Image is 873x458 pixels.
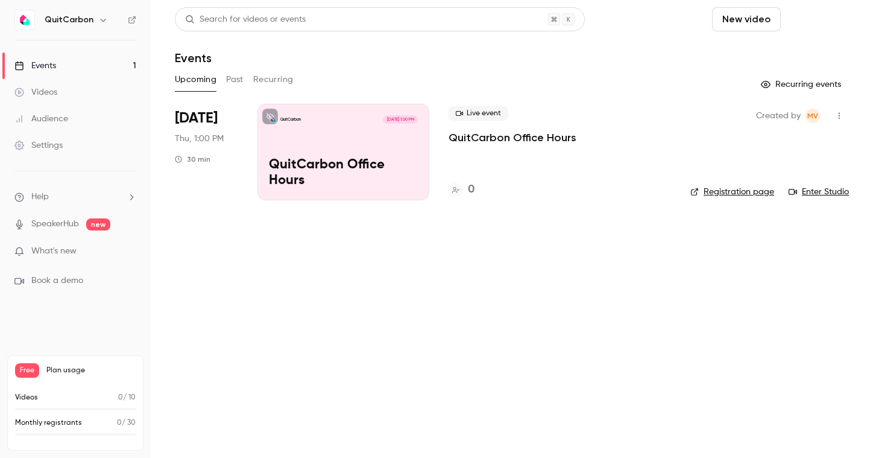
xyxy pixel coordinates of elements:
span: Help [31,191,49,203]
p: Monthly registrants [15,418,82,428]
a: QuitCarbon Office Hours [449,130,576,145]
a: Enter Studio [789,186,849,198]
iframe: Noticeable Trigger [122,246,136,257]
button: Recurring [253,70,294,89]
a: SpeakerHub [31,218,79,231]
button: Schedule [786,7,849,31]
div: Audience [14,113,68,125]
span: [DATE] [175,109,218,128]
img: QuitCarbon [15,10,34,30]
div: Search for videos or events [185,13,306,26]
button: Upcoming [175,70,216,89]
div: 30 min [175,154,210,164]
span: Thu, 1:00 PM [175,133,224,145]
button: Recurring events [755,75,849,94]
button: New video [712,7,781,31]
span: 0 [118,394,123,401]
a: Registration page [690,186,774,198]
h4: 0 [468,182,474,198]
div: Settings [14,139,63,151]
div: Videos [14,86,57,98]
p: / 30 [117,418,136,428]
span: Book a demo [31,275,83,287]
span: What's new [31,245,77,258]
li: help-dropdown-opener [14,191,136,203]
span: Marianne von Arnim [805,109,820,123]
span: Mv [807,109,818,123]
button: Past [226,70,244,89]
p: QuitCarbon [280,116,301,122]
h6: QuitCarbon [45,14,93,26]
p: / 10 [118,392,136,403]
p: QuitCarbon Office Hours [269,157,418,189]
h1: Events [175,51,212,65]
a: QuitCarbon Office HoursQuitCarbon[DATE] 1:00 PMQuitCarbon Office Hours [257,104,429,200]
p: Videos [15,392,38,403]
div: Events [14,60,56,72]
span: Live event [449,106,508,121]
span: Created by [756,109,801,123]
span: [DATE] 1:00 PM [383,115,417,124]
div: Sep 25 Thu, 11:00 AM (America/Los Angeles) [175,104,238,200]
span: 0 [117,419,122,427]
span: new [86,218,110,231]
span: Plan usage [46,366,136,375]
span: Free [15,363,39,378]
a: 0 [449,182,474,198]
